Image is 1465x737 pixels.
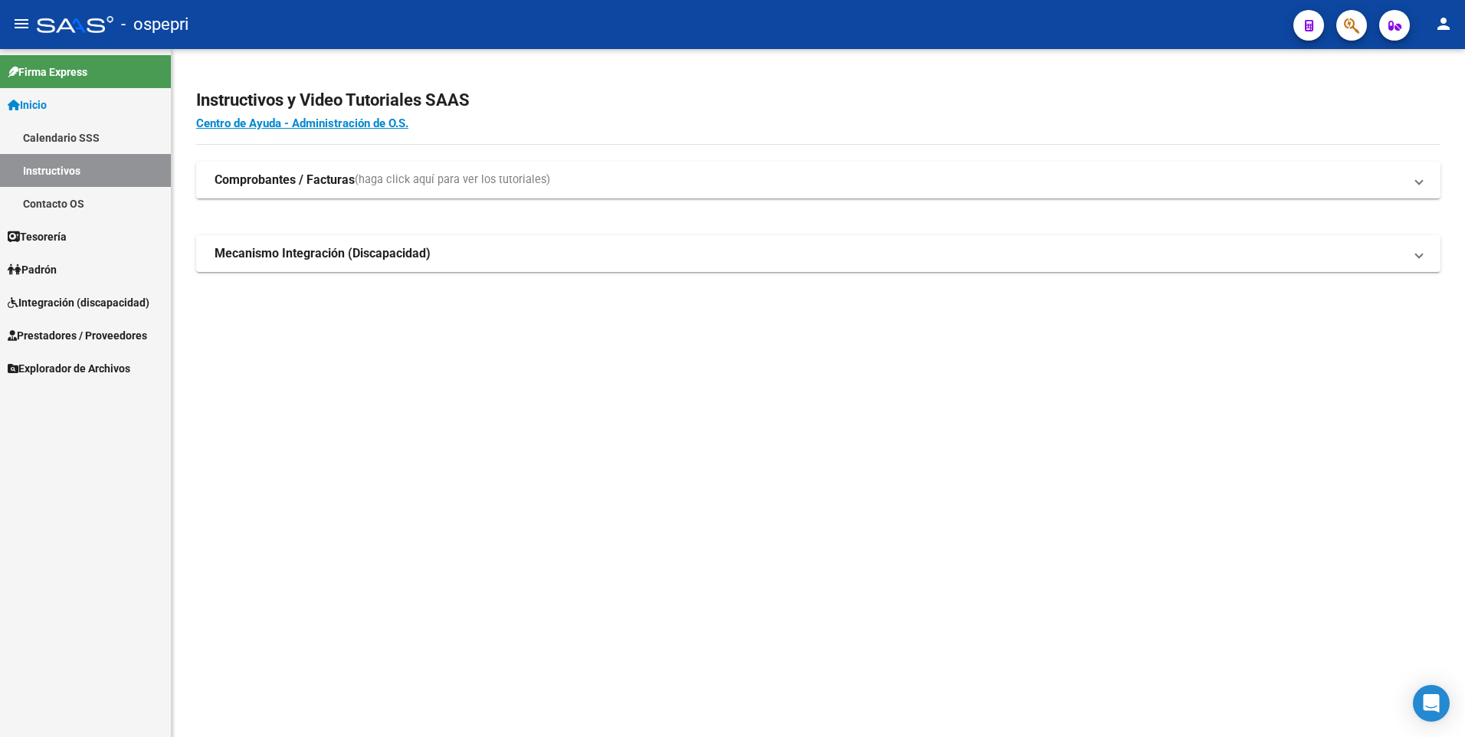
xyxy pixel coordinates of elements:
[8,228,67,245] span: Tesorería
[196,235,1440,272] mat-expansion-panel-header: Mecanismo Integración (Discapacidad)
[196,116,408,130] a: Centro de Ayuda - Administración de O.S.
[196,86,1440,115] h2: Instructivos y Video Tutoriales SAAS
[8,294,149,311] span: Integración (discapacidad)
[215,245,431,262] strong: Mecanismo Integración (Discapacidad)
[121,8,188,41] span: - ospepri
[8,327,147,344] span: Prestadores / Proveedores
[8,97,47,113] span: Inicio
[8,261,57,278] span: Padrón
[12,15,31,33] mat-icon: menu
[8,360,130,377] span: Explorador de Archivos
[196,162,1440,198] mat-expansion-panel-header: Comprobantes / Facturas(haga click aquí para ver los tutoriales)
[8,64,87,80] span: Firma Express
[1413,685,1450,722] div: Open Intercom Messenger
[1434,15,1453,33] mat-icon: person
[355,172,550,188] span: (haga click aquí para ver los tutoriales)
[215,172,355,188] strong: Comprobantes / Facturas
